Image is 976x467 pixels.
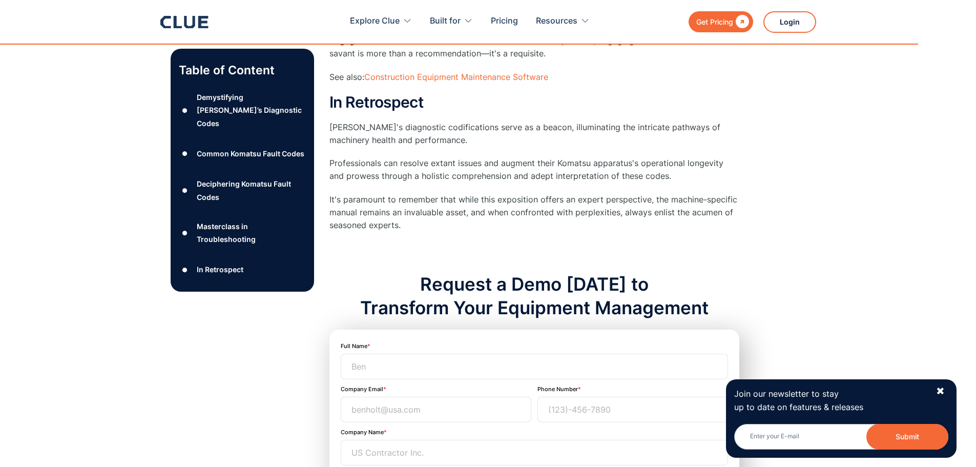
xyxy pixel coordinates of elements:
[430,5,473,37] div: Built for
[197,220,305,246] div: Masterclass in Troubleshooting
[329,34,739,60] p: In scenarios of unresolved complexities, engaging a certified Komatsu savant is more than a recom...
[364,72,548,82] a: Construction Equipment Maintenance Software
[329,193,739,232] p: It's paramount to remember that while this exposition offers an expert perspective, the machine-s...
[329,273,739,319] div: Request a Demo [DATE] to Transform Your Equipment Management
[537,397,728,422] input: (123)-456-7890
[179,220,306,246] a: ●Masterclass in Troubleshooting
[179,262,191,277] div: ●
[197,177,305,203] div: Deciphering Komatsu Fault Codes
[537,385,578,393] label: Phone Number
[689,11,753,32] a: Get Pricing
[491,5,518,37] a: Pricing
[341,385,383,393] label: Company Email
[341,342,367,350] label: Full Name
[197,263,243,276] div: In Retrospect
[866,424,948,450] button: Submit
[329,71,739,84] p: See also:
[179,62,306,78] p: Table of Content
[536,5,577,37] div: Resources
[350,5,412,37] div: Explore Clue
[179,183,191,198] div: ●
[430,5,461,37] div: Built for
[936,385,945,398] div: ✖
[341,354,728,379] input: Ben
[329,157,739,182] p: Professionals can resolve extant issues and augment their Komatsu apparatus's operational longevi...
[179,262,306,277] a: ●In Retrospect
[179,146,306,161] a: ●Common Komatsu Fault Codes
[696,15,733,28] div: Get Pricing
[536,5,590,37] div: Resources
[341,397,531,422] input: benholt@usa.com
[197,147,304,160] div: Common Komatsu Fault Codes
[341,440,728,465] input: US Contractor Inc.
[179,225,191,240] div: ●
[329,121,739,147] p: [PERSON_NAME]'s diagnostic codifications serve as a beacon, illuminating the intricate pathways o...
[734,424,948,450] input: Enter your E-mail
[763,11,816,33] a: Login
[733,15,749,28] div: 
[197,91,305,130] div: Demystifying [PERSON_NAME]’s Diagnostic Codes
[179,91,306,130] a: ●Demystifying [PERSON_NAME]’s Diagnostic Codes
[179,103,191,118] div: ●
[734,388,927,413] p: Join our newsletter to stay up to date on features & releases
[329,94,739,111] h2: In Retrospect
[350,5,400,37] div: Explore Clue
[179,177,306,203] a: ●Deciphering Komatsu Fault Codes
[341,429,384,436] label: Company Name
[179,146,191,161] div: ●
